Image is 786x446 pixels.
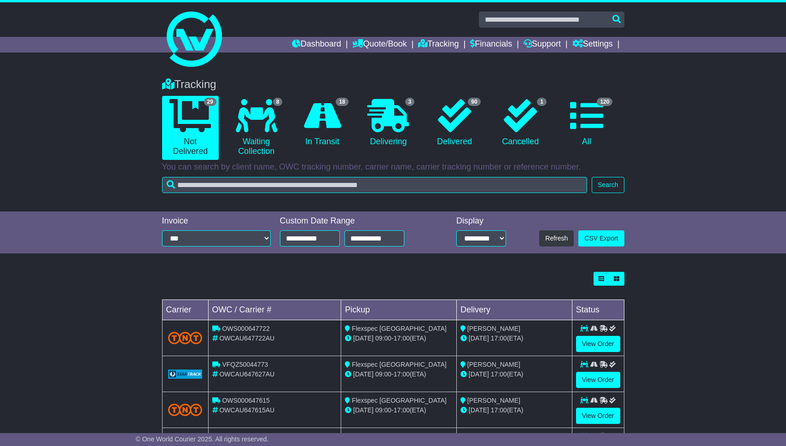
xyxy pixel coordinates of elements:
[353,406,373,414] span: [DATE]
[467,361,520,368] span: [PERSON_NAME]
[208,300,341,320] td: OWC / Carrier #
[219,406,274,414] span: OWCAU647615AU
[597,98,612,106] span: 120
[460,405,568,415] div: (ETA)
[524,37,561,53] a: Support
[592,177,624,193] button: Search
[469,370,489,378] span: [DATE]
[418,37,459,53] a: Tracking
[375,370,391,378] span: 09:00
[576,408,620,424] a: View Order
[394,370,410,378] span: 17:00
[572,300,624,320] td: Status
[375,406,391,414] span: 09:00
[537,98,547,106] span: 1
[460,370,568,379] div: (ETA)
[491,334,507,342] span: 17:00
[162,162,624,172] p: You can search by client name, OWC tracking number, carrier name, carrier tracking number or refe...
[168,404,203,416] img: TNT_Domestic.png
[352,361,447,368] span: Flexspec [GEOGRAPHIC_DATA]
[162,300,208,320] td: Carrier
[162,96,219,160] a: 29 Not Delivered
[467,397,520,404] span: [PERSON_NAME]
[456,300,572,320] td: Delivery
[345,405,453,415] div: - (ETA)
[222,325,270,332] span: OWS000647722
[219,370,274,378] span: OWCAU647627AU
[353,334,373,342] span: [DATE]
[353,370,373,378] span: [DATE]
[136,435,269,443] span: © One World Courier 2025. All rights reserved.
[294,96,350,150] a: 18 In Transit
[352,325,447,332] span: Flexspec [GEOGRAPHIC_DATA]
[162,216,271,226] div: Invoice
[492,96,549,150] a: 1 Cancelled
[469,406,489,414] span: [DATE]
[578,230,624,246] a: CSV Export
[352,397,447,404] span: Flexspec [GEOGRAPHIC_DATA]
[394,406,410,414] span: 17:00
[572,37,613,53] a: Settings
[157,78,629,91] div: Tracking
[405,98,415,106] span: 3
[360,96,417,150] a: 3 Delivering
[539,230,574,246] button: Refresh
[491,406,507,414] span: 17:00
[273,98,283,106] span: 8
[375,334,391,342] span: 09:00
[491,370,507,378] span: 17:00
[168,332,203,344] img: TNT_Domestic.png
[341,300,457,320] td: Pickup
[222,361,268,368] span: VFQZ50044773
[219,334,274,342] span: OWCAU647722AU
[336,98,348,106] span: 18
[469,334,489,342] span: [DATE]
[426,96,483,150] a: 90 Delivered
[467,325,520,332] span: [PERSON_NAME]
[168,370,203,379] img: GetCarrierServiceLogo
[345,370,453,379] div: - (ETA)
[460,334,568,343] div: (ETA)
[576,336,620,352] a: View Order
[352,37,407,53] a: Quote/Book
[576,372,620,388] a: View Order
[394,334,410,342] span: 17:00
[222,397,270,404] span: OWS000647615
[280,216,428,226] div: Custom Date Range
[468,98,480,106] span: 90
[558,96,615,150] a: 120 All
[204,98,216,106] span: 29
[456,216,506,226] div: Display
[345,334,453,343] div: - (ETA)
[292,37,341,53] a: Dashboard
[228,96,285,160] a: 8 Waiting Collection
[470,37,512,53] a: Financials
